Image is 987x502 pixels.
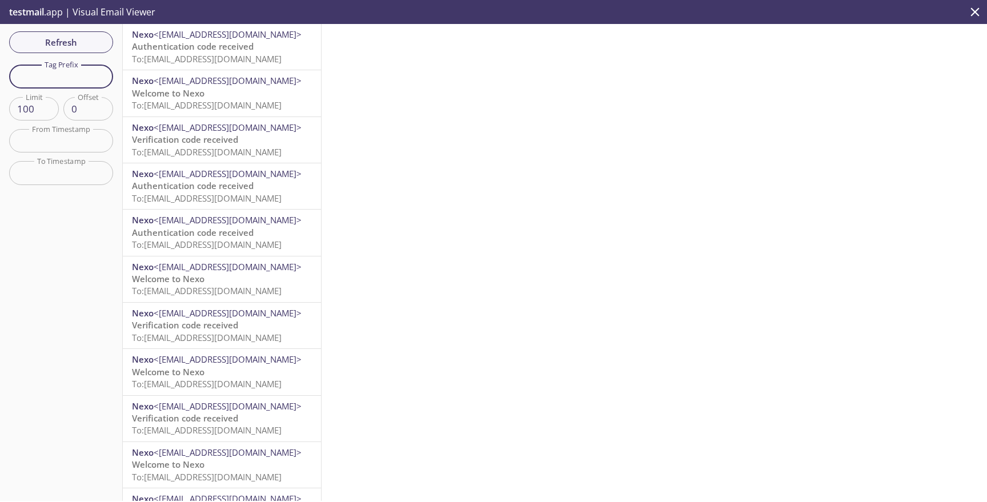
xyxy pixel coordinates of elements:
[123,117,321,163] div: Nexo<[EMAIL_ADDRESS][DOMAIN_NAME]>Verification code receivedTo:[EMAIL_ADDRESS][DOMAIN_NAME]
[123,163,321,209] div: Nexo<[EMAIL_ADDRESS][DOMAIN_NAME]>Authentication code receivedTo:[EMAIL_ADDRESS][DOMAIN_NAME]
[123,303,321,348] div: Nexo<[EMAIL_ADDRESS][DOMAIN_NAME]>Verification code receivedTo:[EMAIL_ADDRESS][DOMAIN_NAME]
[123,442,321,488] div: Nexo<[EMAIL_ADDRESS][DOMAIN_NAME]>Welcome to NexoTo:[EMAIL_ADDRESS][DOMAIN_NAME]
[132,285,282,296] span: To: [EMAIL_ADDRESS][DOMAIN_NAME]
[132,134,238,145] span: Verification code received
[132,227,254,238] span: Authentication code received
[154,214,302,226] span: <[EMAIL_ADDRESS][DOMAIN_NAME]>
[132,146,282,158] span: To: [EMAIL_ADDRESS][DOMAIN_NAME]
[154,400,302,412] span: <[EMAIL_ADDRESS][DOMAIN_NAME]>
[132,214,154,226] span: Nexo
[132,412,238,424] span: Verification code received
[132,400,154,412] span: Nexo
[132,99,282,111] span: To: [EMAIL_ADDRESS][DOMAIN_NAME]
[132,168,154,179] span: Nexo
[132,41,254,52] span: Authentication code received
[123,396,321,441] div: Nexo<[EMAIL_ADDRESS][DOMAIN_NAME]>Verification code receivedTo:[EMAIL_ADDRESS][DOMAIN_NAME]
[132,180,254,191] span: Authentication code received
[132,447,154,458] span: Nexo
[132,87,204,99] span: Welcome to Nexo
[132,273,204,284] span: Welcome to Nexo
[132,471,282,483] span: To: [EMAIL_ADDRESS][DOMAIN_NAME]
[132,192,282,204] span: To: [EMAIL_ADDRESS][DOMAIN_NAME]
[154,307,302,319] span: <[EMAIL_ADDRESS][DOMAIN_NAME]>
[18,35,104,50] span: Refresh
[123,256,321,302] div: Nexo<[EMAIL_ADDRESS][DOMAIN_NAME]>Welcome to NexoTo:[EMAIL_ADDRESS][DOMAIN_NAME]
[132,319,238,331] span: Verification code received
[154,354,302,365] span: <[EMAIL_ADDRESS][DOMAIN_NAME]>
[132,75,154,86] span: Nexo
[123,210,321,255] div: Nexo<[EMAIL_ADDRESS][DOMAIN_NAME]>Authentication code receivedTo:[EMAIL_ADDRESS][DOMAIN_NAME]
[123,24,321,70] div: Nexo<[EMAIL_ADDRESS][DOMAIN_NAME]>Authentication code receivedTo:[EMAIL_ADDRESS][DOMAIN_NAME]
[132,307,154,319] span: Nexo
[132,122,154,133] span: Nexo
[132,424,282,436] span: To: [EMAIL_ADDRESS][DOMAIN_NAME]
[154,168,302,179] span: <[EMAIL_ADDRESS][DOMAIN_NAME]>
[9,6,44,18] span: testmail
[123,349,321,395] div: Nexo<[EMAIL_ADDRESS][DOMAIN_NAME]>Welcome to NexoTo:[EMAIL_ADDRESS][DOMAIN_NAME]
[154,75,302,86] span: <[EMAIL_ADDRESS][DOMAIN_NAME]>
[9,31,113,53] button: Refresh
[132,354,154,365] span: Nexo
[132,29,154,40] span: Nexo
[154,122,302,133] span: <[EMAIL_ADDRESS][DOMAIN_NAME]>
[132,378,282,389] span: To: [EMAIL_ADDRESS][DOMAIN_NAME]
[132,53,282,65] span: To: [EMAIL_ADDRESS][DOMAIN_NAME]
[132,366,204,377] span: Welcome to Nexo
[154,29,302,40] span: <[EMAIL_ADDRESS][DOMAIN_NAME]>
[154,447,302,458] span: <[EMAIL_ADDRESS][DOMAIN_NAME]>
[154,261,302,272] span: <[EMAIL_ADDRESS][DOMAIN_NAME]>
[132,459,204,470] span: Welcome to Nexo
[123,70,321,116] div: Nexo<[EMAIL_ADDRESS][DOMAIN_NAME]>Welcome to NexoTo:[EMAIL_ADDRESS][DOMAIN_NAME]
[132,332,282,343] span: To: [EMAIL_ADDRESS][DOMAIN_NAME]
[132,239,282,250] span: To: [EMAIL_ADDRESS][DOMAIN_NAME]
[132,261,154,272] span: Nexo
